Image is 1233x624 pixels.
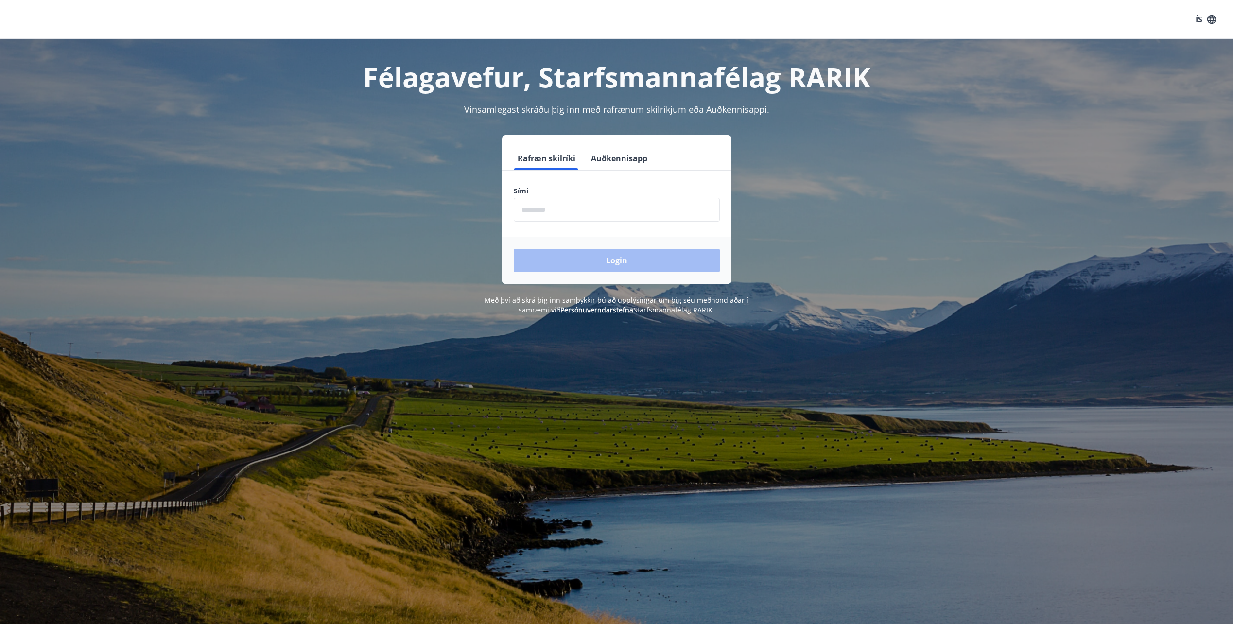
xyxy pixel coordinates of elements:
span: Vinsamlegast skráðu þig inn með rafrænum skilríkjum eða Auðkennisappi. [464,104,769,115]
a: Persónuverndarstefna [560,305,633,314]
label: Sími [514,186,720,196]
span: Með því að skrá þig inn samþykkir þú að upplýsingar um þig séu meðhöndlaðar í samræmi við Starfsm... [485,295,748,314]
button: Auðkennisapp [587,147,651,170]
h1: Félagavefur, Starfsmannafélag RARIK [278,58,955,95]
button: ÍS [1190,11,1221,28]
button: Rafræn skilríki [514,147,579,170]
